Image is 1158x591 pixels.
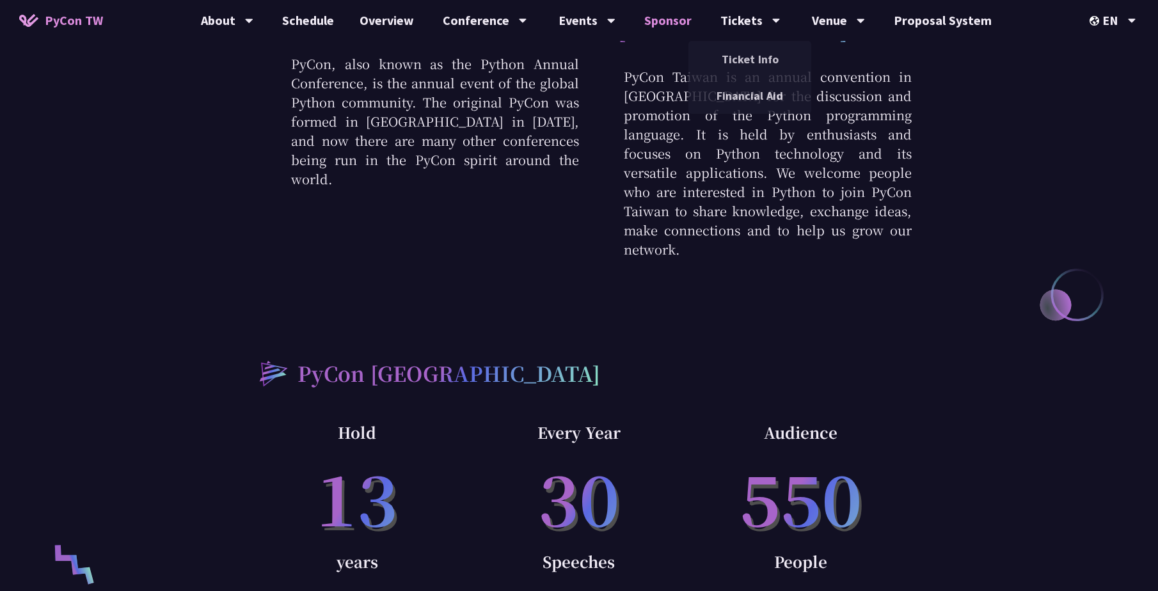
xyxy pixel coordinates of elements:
[19,14,38,27] img: Home icon of PyCon TW 2025
[690,445,912,549] p: 550
[468,420,690,445] p: Every Year
[246,349,297,397] img: heading-bullet
[468,445,690,549] p: 30
[688,44,811,74] a: Ticket Info
[6,4,116,36] a: PyCon TW
[246,54,579,189] p: PyCon, also known as the Python Annual Conference, is the annual event of the global Python commu...
[246,549,468,574] p: years
[690,549,912,574] p: People
[690,420,912,445] p: Audience
[246,420,468,445] p: Hold
[246,445,468,549] p: 13
[579,67,912,259] p: PyCon Taiwan is an annual convention in [GEOGRAPHIC_DATA] for the discussion and promotion of the...
[297,358,600,388] h2: PyCon [GEOGRAPHIC_DATA]
[468,549,690,574] p: Speeches
[45,11,103,30] span: PyCon TW
[688,81,811,111] a: Financial Aid
[1090,16,1102,26] img: Locale Icon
